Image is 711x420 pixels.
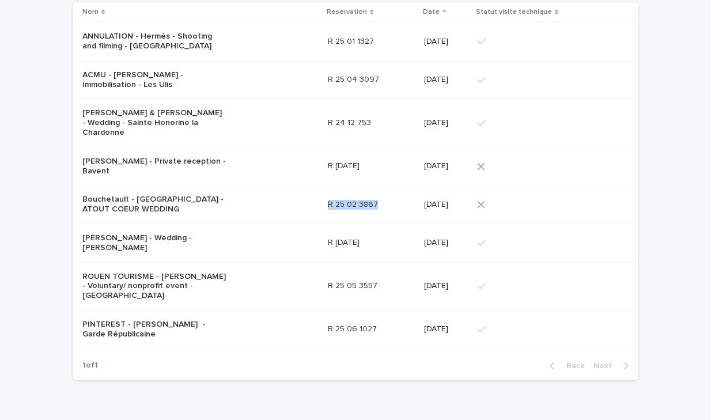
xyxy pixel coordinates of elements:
[73,60,638,99] tr: ACMU - [PERSON_NAME] - Immobilisation - Les UlisR 25 04 3097R 25 04 3097 [DATE]
[424,200,468,210] p: [DATE]
[328,73,381,85] p: R 25 04 3097
[82,157,226,176] p: [PERSON_NAME] - Private reception - Bavent
[424,281,468,291] p: [DATE]
[73,262,638,310] tr: ROUEN TOURISME - [PERSON_NAME] - Voluntary/ nonprofit event - [GEOGRAPHIC_DATA]R 25 05 3557R 25 0...
[82,233,226,253] p: [PERSON_NAME] - Wedding - [PERSON_NAME]
[73,224,638,262] tr: [PERSON_NAME] - Wedding - [PERSON_NAME]R [DATE]R [DATE] [DATE]
[559,362,584,370] span: Back
[82,6,99,18] p: Nom
[73,351,107,380] p: 1 of 1
[589,361,638,371] button: Next
[327,6,367,18] p: Reservation
[424,37,468,47] p: [DATE]
[73,22,638,61] tr: ANNULATION - Hermès - Shooting and filming - [GEOGRAPHIC_DATA]R 25 01 1327R 25 01 1327 [DATE]
[82,70,226,90] p: ACMU - [PERSON_NAME] - Immobilisation - Les Ulis
[82,32,226,51] p: ANNULATION - Hermès - Shooting and filming - [GEOGRAPHIC_DATA]
[73,186,638,224] tr: Bouchetault - [GEOGRAPHIC_DATA] - ATOUT COEUR WEDDINGR 25 02 3867R 25 02 3867 [DATE]
[328,279,380,291] p: R 25 05 3557
[476,6,552,18] p: Statut visite technique
[424,238,468,248] p: [DATE]
[328,236,362,248] p: R [DATE]
[82,195,226,214] p: Bouchetault - [GEOGRAPHIC_DATA] - ATOUT COEUR WEDDING
[82,108,226,137] p: [PERSON_NAME] & [PERSON_NAME] - Wedding - Sainte Honorine la Chardonne
[73,99,638,147] tr: [PERSON_NAME] & [PERSON_NAME] - Wedding - Sainte Honorine la ChardonneR 24 12 753R 24 12 753 [DATE]
[328,116,373,128] p: R 24 12 753
[540,361,589,371] button: Back
[423,6,440,18] p: Date
[328,198,380,210] p: R 25 02 3867
[424,118,468,128] p: [DATE]
[82,272,226,301] p: ROUEN TOURISME - [PERSON_NAME] - Voluntary/ nonprofit event - [GEOGRAPHIC_DATA]
[424,161,468,171] p: [DATE]
[73,147,638,186] tr: [PERSON_NAME] - Private reception - BaventR [DATE]R [DATE] [DATE]
[593,362,619,370] span: Next
[328,35,376,47] p: R 25 01 1327
[424,324,468,334] p: [DATE]
[424,75,468,85] p: [DATE]
[328,322,379,334] p: R 25 06 1027
[82,320,226,339] p: PINTEREST - [PERSON_NAME] - Garde Républicaine
[328,159,362,171] p: R [DATE]
[73,310,638,349] tr: PINTEREST - [PERSON_NAME] - Garde RépublicaineR 25 06 1027R 25 06 1027 [DATE]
